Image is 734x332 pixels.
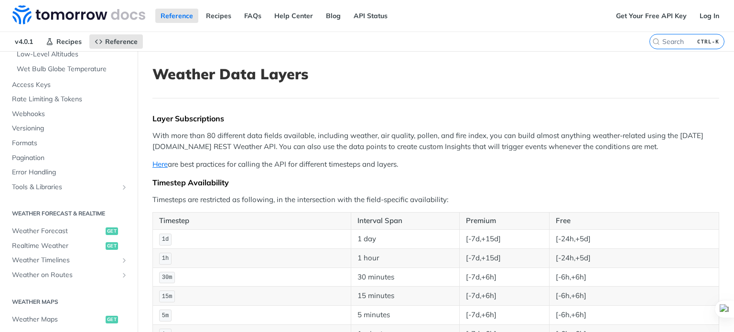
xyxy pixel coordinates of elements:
th: Interval Span [351,213,459,230]
button: Show subpages for Weather Timelines [120,257,128,264]
span: Webhooks [12,109,128,119]
a: Formats [7,136,130,150]
a: Tools & LibrariesShow subpages for Tools & Libraries [7,180,130,194]
a: Weather Forecastget [7,224,130,238]
a: Rate Limiting & Tokens [7,92,130,107]
td: 30 minutes [351,268,459,287]
a: Recipes [201,9,237,23]
td: 5 minutes [351,306,459,325]
span: 1d [162,236,169,243]
span: Realtime Weather [12,241,103,251]
a: Versioning [7,121,130,136]
a: Log In [694,9,724,23]
h2: Weather Maps [7,298,130,306]
p: are best practices for calling the API for different timesteps and layers. [152,159,719,170]
td: 15 minutes [351,287,459,306]
a: Get Your Free API Key [611,9,692,23]
span: get [106,227,118,235]
h1: Weather Data Layers [152,65,719,83]
span: Weather on Routes [12,270,118,280]
span: Access Keys [12,80,128,90]
a: Weather Mapsget [7,312,130,327]
span: Rate Limiting & Tokens [12,95,128,104]
a: Pagination [7,151,130,165]
td: [-7d,+6h] [459,287,549,306]
p: Timesteps are restricted as following, in the intersection with the field-specific availability: [152,194,719,205]
a: Webhooks [7,107,130,121]
th: Free [549,213,719,230]
button: Show subpages for Weather on Routes [120,271,128,279]
td: [-7d,+15d] [459,229,549,248]
a: Wet Bulb Globe Temperature [12,62,130,76]
td: [-24h,+5d] [549,248,719,268]
a: Weather on RoutesShow subpages for Weather on Routes [7,268,130,282]
button: Show subpages for Tools & Libraries [120,183,128,191]
th: Timestep [153,213,351,230]
a: Recipes [41,34,87,49]
a: Error Handling [7,165,130,180]
a: Weather TimelinesShow subpages for Weather Timelines [7,253,130,268]
span: 15m [162,293,173,300]
div: Timestep Availability [152,178,719,187]
a: Here [152,160,168,169]
span: Versioning [12,124,128,133]
a: API Status [348,9,393,23]
span: 5m [162,312,169,319]
span: v4.0.1 [10,34,38,49]
a: Realtime Weatherget [7,239,130,253]
span: Error Handling [12,168,128,177]
span: get [106,316,118,323]
td: 1 day [351,229,459,248]
span: Reference [105,37,138,46]
a: Blog [321,9,346,23]
p: With more than 80 different data fields available, including weather, air quality, pollen, and fi... [152,130,719,152]
td: [-7d,+6h] [459,268,549,287]
td: [-7d,+6h] [459,306,549,325]
span: Weather Forecast [12,226,103,236]
span: Low-Level Altitudes [17,50,128,59]
a: Reference [155,9,198,23]
svg: Search [652,38,660,45]
th: Premium [459,213,549,230]
span: Wet Bulb Globe Temperature [17,64,128,74]
td: [-6h,+6h] [549,287,719,306]
img: Tomorrow.io Weather API Docs [12,5,145,24]
span: Formats [12,139,128,148]
span: 1h [162,255,169,262]
kbd: CTRL-K [695,37,722,46]
td: [-24h,+5d] [549,229,719,248]
div: Layer Subscriptions [152,114,719,123]
span: Pagination [12,153,128,163]
span: get [106,242,118,250]
span: Recipes [56,37,82,46]
span: Tools & Libraries [12,182,118,192]
td: [-6h,+6h] [549,306,719,325]
h2: Weather Forecast & realtime [7,209,130,218]
td: 1 hour [351,248,459,268]
a: FAQs [239,9,267,23]
a: Low-Level Altitudes [12,47,130,62]
span: 30m [162,274,173,281]
a: Access Keys [7,78,130,92]
a: Reference [89,34,143,49]
td: [-7d,+15d] [459,248,549,268]
span: Weather Maps [12,315,103,324]
td: [-6h,+6h] [549,268,719,287]
span: Weather Timelines [12,256,118,265]
a: Help Center [269,9,318,23]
